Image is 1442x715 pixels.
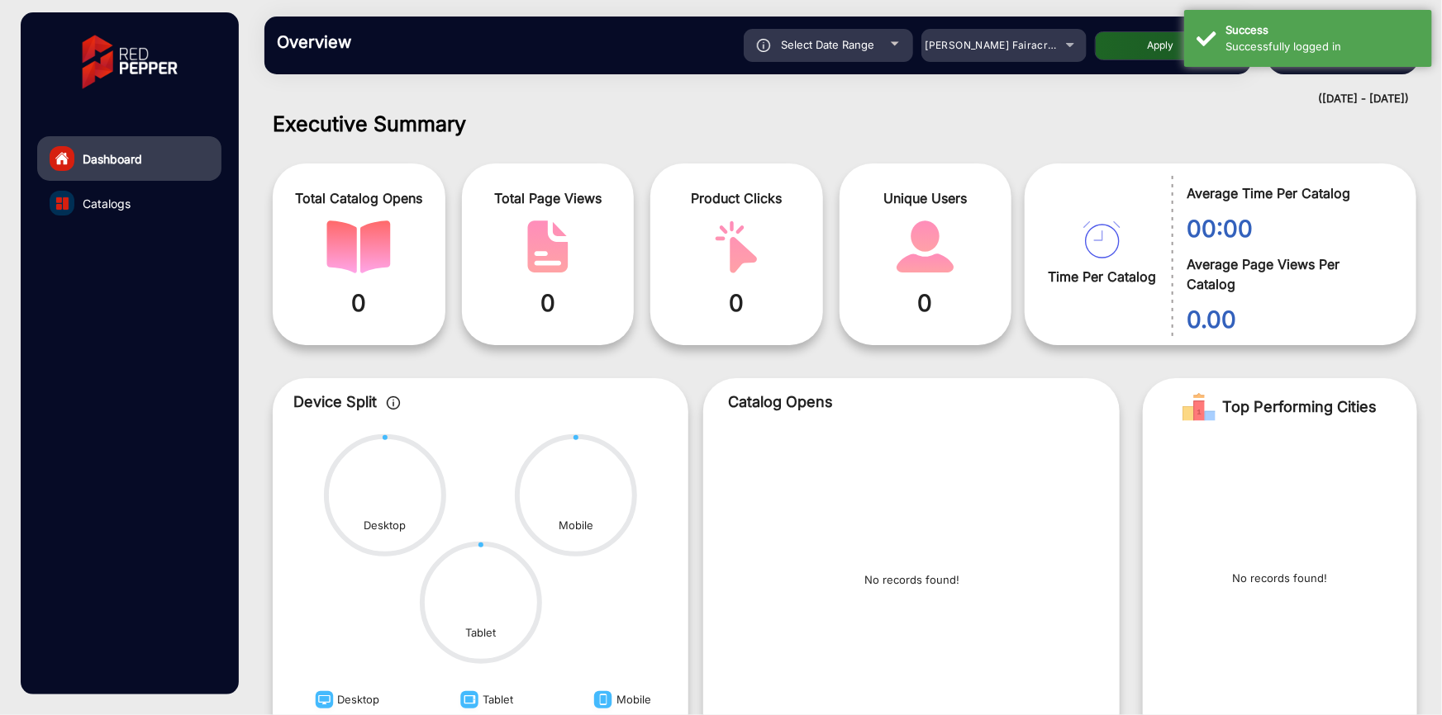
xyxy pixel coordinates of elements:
img: home [55,151,69,166]
img: catalog [704,220,769,273]
span: Device Split [293,393,377,410]
span: 00:00 [1187,211,1392,246]
span: Product Clicks [663,188,811,208]
span: Total Catalog Opens [285,188,433,208]
img: icon [387,396,401,410]
img: catalog [893,220,958,273]
span: 0 [474,286,622,320]
span: Top Performing Cities [1222,391,1377,424]
span: Select Date Range [782,38,875,51]
img: catalog [326,220,391,273]
img: catalog [56,197,69,210]
div: Mobile [559,518,593,534]
span: Unique Users [852,188,1000,208]
img: catalog [516,220,580,273]
span: [PERSON_NAME] Fairacre Farms [926,39,1089,51]
a: Catalogs [37,181,221,225]
span: Catalogs [83,195,131,212]
a: Dashboard [37,136,221,181]
span: 0 [663,286,811,320]
h3: Overview [277,32,508,52]
span: 0 [852,286,1000,320]
span: Average Page Views Per Catalog [1187,254,1392,294]
h1: Executive Summary [273,111,1417,136]
span: Dashboard [83,150,142,168]
div: Desktop [364,518,406,534]
div: Success [1225,22,1420,39]
p: Catalog Opens [728,391,1095,413]
p: No records found! [1232,571,1327,587]
img: Rank image [1183,391,1216,424]
div: Tablet [465,625,496,642]
span: 0 [285,286,433,320]
img: vmg-logo [70,21,189,103]
div: ([DATE] - [DATE]) [248,91,1409,107]
span: Average Time Per Catalog [1187,183,1392,203]
button: Apply [1095,31,1227,60]
img: catalog [1083,221,1121,258]
div: Successfully logged in [1225,39,1420,55]
img: icon [757,39,771,52]
span: Total Page Views [474,188,622,208]
span: 0.00 [1187,302,1392,337]
p: No records found! [864,572,959,589]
